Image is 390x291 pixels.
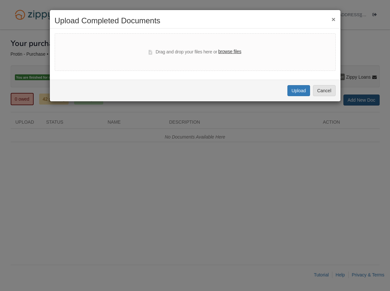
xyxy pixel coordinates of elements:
[287,85,310,96] button: Upload
[218,48,241,55] label: browse files
[313,85,336,96] button: Cancel
[331,16,335,23] button: ×
[55,17,336,25] h2: Upload Completed Documents
[149,48,241,56] div: Drag and drop your files here or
